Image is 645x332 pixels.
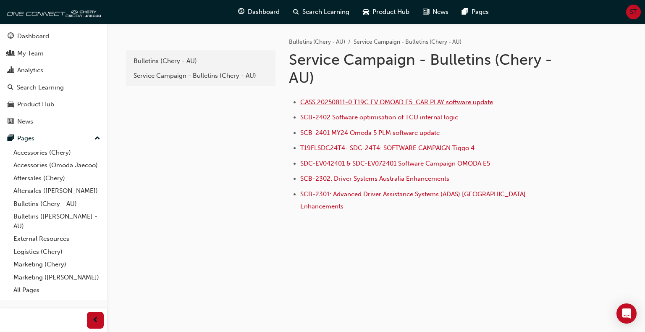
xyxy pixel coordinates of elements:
button: ST [626,5,641,19]
div: Dashboard [17,32,49,41]
a: car-iconProduct Hub [356,3,416,21]
a: guage-iconDashboard [231,3,286,21]
span: pages-icon [8,135,14,142]
a: SCB-2301: Advanced Driver Assistance Systems (ADAS) [GEOGRAPHIC_DATA] Enhancements [300,190,527,210]
a: search-iconSearch Learning [286,3,356,21]
span: news-icon [423,7,429,17]
a: All Pages [10,284,104,297]
div: Bulletins (Chery - AU) [134,56,268,66]
div: My Team [17,49,44,58]
a: Bulletins (Chery - AU) [129,54,272,69]
span: news-icon [8,118,14,126]
div: Product Hub [17,100,54,109]
img: oneconnect [4,3,101,20]
a: Aftersales ([PERSON_NAME]) [10,184,104,198]
a: Search Learning [3,80,104,95]
div: Pages [17,134,34,143]
span: search-icon [293,7,299,17]
a: Logistics (Chery) [10,245,104,258]
span: car-icon [8,101,14,108]
span: Product Hub [372,7,409,17]
span: News [433,7,448,17]
span: chart-icon [8,67,14,74]
div: Open Intercom Messenger [616,303,637,324]
a: Marketing (Chery) [10,258,104,271]
a: My Team [3,46,104,61]
span: guage-icon [238,7,244,17]
div: Search Learning [17,83,64,92]
a: Accessories (Chery) [10,146,104,159]
a: Aftersales (Chery) [10,172,104,185]
a: Product Hub [3,97,104,112]
button: DashboardMy TeamAnalyticsSearch LearningProduct HubNews [3,27,104,131]
div: Analytics [17,66,43,75]
a: Marketing ([PERSON_NAME]) [10,271,104,284]
a: Dashboard [3,29,104,44]
span: search-icon [8,84,13,92]
a: SDC-EV042401 & SDC-EV072401 Software Campaign OMODA E5 [300,160,490,167]
a: Bulletins (Chery - AU) [289,38,345,45]
a: CASS 20250811-0 T19C EV OMOAD E5 CAR PLAY software update [300,98,493,106]
a: External Resources [10,232,104,245]
a: SCB-2302: Driver Systems Australia Enhancements [300,175,449,182]
span: ST [630,7,637,17]
h1: Service Campaign - Bulletins (Chery - AU) [289,50,564,87]
span: car-icon [363,7,369,17]
a: News [3,114,104,129]
button: Pages [3,131,104,146]
li: Service Campaign - Bulletins (Chery - AU) [354,37,461,47]
a: T19FLSDC24T4- SDC-24T4: SOFTWARE CAMPAIGN Tiggo 4 [300,144,475,152]
a: Bulletins (Chery - AU) [10,198,104,211]
span: up-icon [94,133,100,144]
a: Service Campaign - Bulletins (Chery - AU) [129,69,272,83]
span: people-icon [8,50,14,58]
span: guage-icon [8,33,14,40]
span: Dashboard [248,7,280,17]
div: News [17,117,33,126]
span: Search Learning [302,7,349,17]
span: Pages [472,7,489,17]
a: Bulletins ([PERSON_NAME] - AU) [10,210,104,232]
a: news-iconNews [416,3,455,21]
a: SCB-2401 MY24 Omoda 5 PLM software update [300,129,440,137]
a: Accessories (Omoda Jaecoo) [10,159,104,172]
span: prev-icon [92,315,99,326]
span: pages-icon [462,7,468,17]
a: SCB-2402 Software optimisation of TCU internal logic [300,113,458,121]
div: Service Campaign - Bulletins (Chery - AU) [134,71,268,81]
a: pages-iconPages [455,3,496,21]
a: Analytics [3,63,104,78]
